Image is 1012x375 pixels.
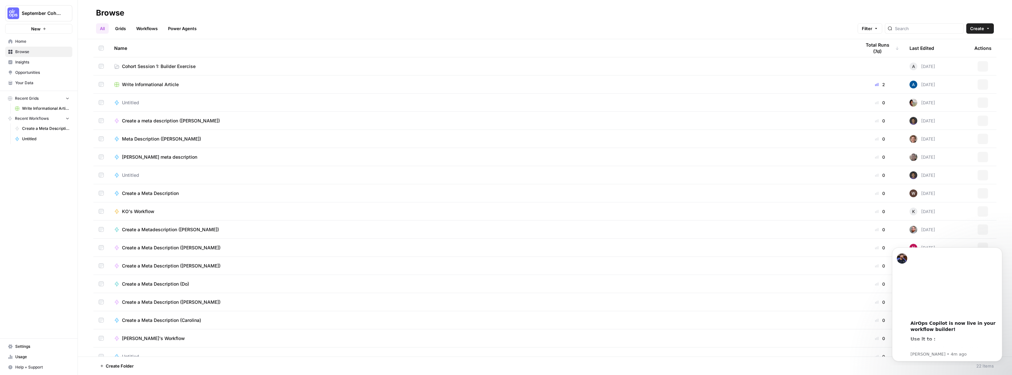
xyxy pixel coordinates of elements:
button: Create Folder [96,361,138,371]
span: A [912,63,915,70]
div: 0 [861,226,899,233]
a: [PERSON_NAME]'s Workflow [114,335,850,342]
img: r14hsbufqv3t0k7vcxcnu0vbeixh [910,81,917,88]
span: Create a Meta Description ([PERSON_NAME]) [122,263,221,269]
span: Write Informational Article [22,106,69,111]
div: [DATE] [910,135,935,143]
a: Settings [5,341,72,352]
a: Meta Description ([PERSON_NAME]) [114,136,850,142]
a: [PERSON_NAME] meta description [114,154,850,160]
span: Meta Description ([PERSON_NAME]) [122,136,201,142]
div: 0 [861,335,899,342]
a: Untitled [12,134,72,144]
img: 3cl0vro6387jz9rkvtzye98i878t [910,153,917,161]
span: K [912,208,915,215]
button: Create [966,23,994,34]
img: September Cohort Logo [7,7,19,19]
div: Browse [96,8,124,18]
a: Untitled [114,353,850,360]
div: [DATE] [910,117,935,125]
span: Create a Meta Description ([PERSON_NAME]) [122,299,221,305]
a: KO's Workflow [114,208,850,215]
span: Recent Workflows [15,116,49,121]
span: Create [970,25,984,32]
button: Workspace: September Cohort [5,5,72,21]
a: Write Informational Article [114,81,850,88]
span: Untitled [122,353,139,360]
button: Recent Grids [5,94,72,103]
a: Your Data [5,78,72,88]
a: Create a Meta Description ([PERSON_NAME]) [114,299,850,305]
span: Create a Meta Description ([PERSON_NAME]) [22,126,69,131]
span: Untitled [122,99,139,106]
div: 2 [861,81,899,88]
div: [DATE] [910,81,935,88]
a: Untitled [114,99,850,106]
div: 0 [861,281,899,287]
img: 894gttvz9wke5ep6j4bcvijddnxm [910,135,917,143]
a: Browse [5,47,72,57]
div: [DATE] [910,99,935,107]
a: All [96,23,109,34]
a: Untitled [114,172,850,178]
a: Create a Meta Description ([PERSON_NAME]) [114,263,850,269]
img: 52v6d42v34ivydbon8qigpzex0ny [910,117,917,125]
span: Settings [15,344,69,349]
span: [PERSON_NAME] meta description [122,154,197,160]
div: 0 [861,208,899,215]
div: 0 [861,118,899,124]
div: 0 [861,99,899,106]
button: Help + Support [5,362,72,372]
span: Opportunities [15,70,69,75]
div: 0 [861,172,899,178]
span: [PERSON_NAME]'s Workflow [122,335,185,342]
img: cprdzgm2hpa53le1i7bqtmwsgwbq [910,226,917,233]
img: rbni5xk9si5sg26zymgzm0e69vdu [910,189,917,197]
a: Usage [5,352,72,362]
span: Create a meta description ([PERSON_NAME]) [122,118,220,124]
a: Create a Meta Description [114,190,850,197]
span: KO's Workflow [122,208,154,215]
span: Create a Meta Description ([PERSON_NAME]) [122,244,221,251]
span: Help + Support [15,364,69,370]
a: Power Agents [164,23,200,34]
a: Create a meta description ([PERSON_NAME]) [114,118,850,124]
a: Create a Metadescription ([PERSON_NAME]) [114,226,850,233]
div: [DATE] [910,62,935,70]
iframe: Intercom notifications message [882,242,1012,365]
a: Create a Meta Description ([PERSON_NAME]) [114,244,850,251]
a: Create a Meta Description ([PERSON_NAME]) [12,123,72,134]
div: [DATE] [910,153,935,161]
div: 0 [861,154,899,160]
button: New [5,24,72,34]
span: September Cohort [22,10,61,17]
div: [DATE] [910,171,935,179]
div: Last Edited [910,39,934,57]
div: [DATE] [910,189,935,197]
a: Grids [111,23,130,34]
span: Write Informational Article [122,81,179,88]
span: Cohort Session 1: Builder Exercise [122,63,196,70]
span: Filter [862,25,872,32]
div: Name [114,39,850,57]
div: Actions [974,39,992,57]
span: Untitled [22,136,69,142]
a: Write Informational Article [12,103,72,114]
span: Browse [15,49,69,55]
input: Search [895,25,961,32]
a: Create a Meta Description (Do) [114,281,850,287]
a: Create a Meta Description (Carolina) [114,317,850,324]
div: 0 [861,317,899,324]
span: Create a Meta Description (Carolina) [122,317,201,324]
span: Insights [15,59,69,65]
div: [DATE] [910,226,935,233]
span: Create a Metadescription ([PERSON_NAME]) [122,226,219,233]
div: 22 Items [976,363,994,369]
a: Opportunities [5,67,72,78]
